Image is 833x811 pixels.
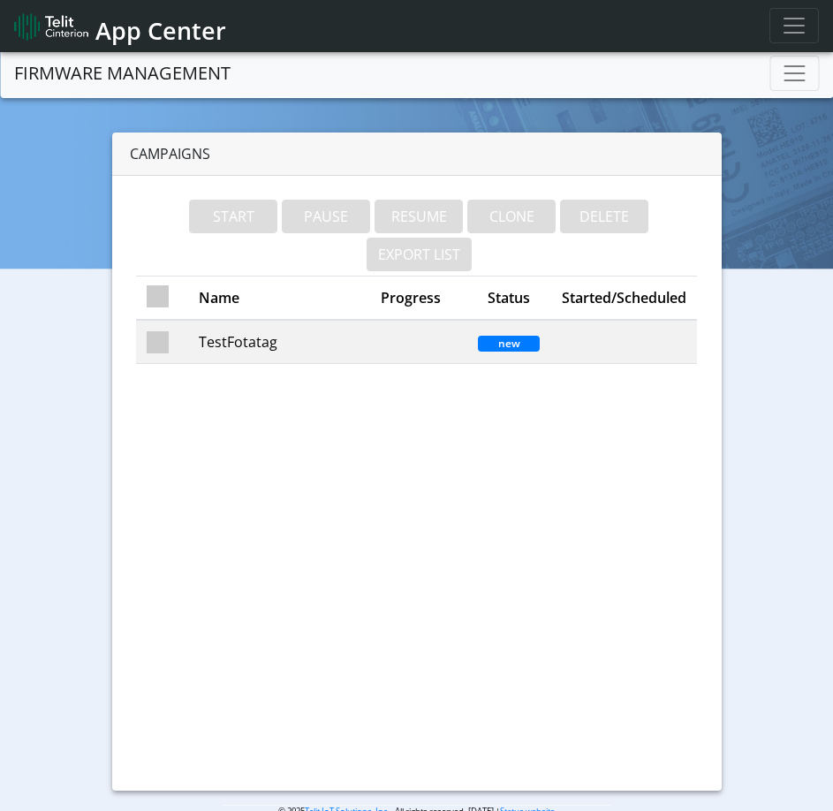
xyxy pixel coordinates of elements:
[95,14,226,47] span: App Center
[478,336,540,352] span: new
[769,56,819,91] button: Toggle navigation
[14,12,88,41] img: logo-telit-cinterion-gw-new.png
[14,56,231,91] a: Firmware management
[188,320,353,364] td: TestFotatag
[353,277,467,321] th: Progress
[188,277,353,321] th: Name
[769,8,819,43] button: Toggle navigation
[112,133,722,176] div: Campaigns
[467,277,550,321] th: Status
[550,277,697,321] th: Started/Scheduled
[14,7,223,45] a: App Center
